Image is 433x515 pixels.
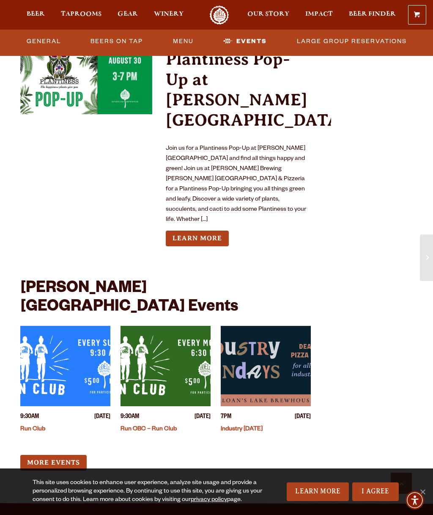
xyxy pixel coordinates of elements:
a: Large Group Reservations [293,32,410,51]
span: [DATE] [195,413,211,422]
a: Winery [148,6,189,25]
a: privacy policy [191,497,227,504]
span: 9:30AM [20,413,39,422]
a: Our Story [242,6,295,25]
span: [DATE] [295,413,311,422]
a: Learn more about Plantiness Pop-Up at Odell Sloan’s Lake [166,231,229,246]
span: Taprooms [61,11,101,17]
a: View event details [20,40,152,114]
span: 7PM [221,413,231,422]
a: Run Club [20,426,45,433]
span: 9:30AM [121,413,139,422]
a: Beers On Tap [87,32,146,51]
span: Winery [154,11,184,17]
a: Odell Home [203,6,235,25]
a: Learn More [287,482,349,501]
span: Beer [27,11,45,17]
span: Impact [305,11,333,17]
a: Plantiness Pop-Up at [PERSON_NAME][GEOGRAPHIC_DATA] [166,50,346,129]
a: Beer [21,6,50,25]
span: Our Story [247,11,289,17]
a: More Events (opens in a new window) [20,455,87,471]
a: Menu [170,32,197,51]
a: Industry [DATE] [221,426,263,433]
a: Gear [112,6,143,25]
span: [DATE] [94,413,110,422]
span: Beer Finder [349,11,396,17]
a: I Agree [352,482,399,501]
a: Impact [300,6,338,25]
a: View event details [221,326,311,406]
a: View event details [20,326,110,406]
a: Run OBC – Run Club [121,426,177,433]
a: View event details [121,326,211,406]
span: Gear [118,11,138,17]
div: Accessibility Menu [406,491,424,509]
h2: [PERSON_NAME][GEOGRAPHIC_DATA] Events [20,280,311,317]
a: Events [220,32,270,51]
div: This site uses cookies to enhance user experience, analyze site usage and provide a personalized ... [33,479,267,504]
a: Beer Finder [343,6,401,25]
p: Join us for a Plantiness Pop-Up at [PERSON_NAME][GEOGRAPHIC_DATA] and find all things happy and g... [166,144,311,225]
a: General [23,32,64,51]
a: Taprooms [55,6,107,25]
